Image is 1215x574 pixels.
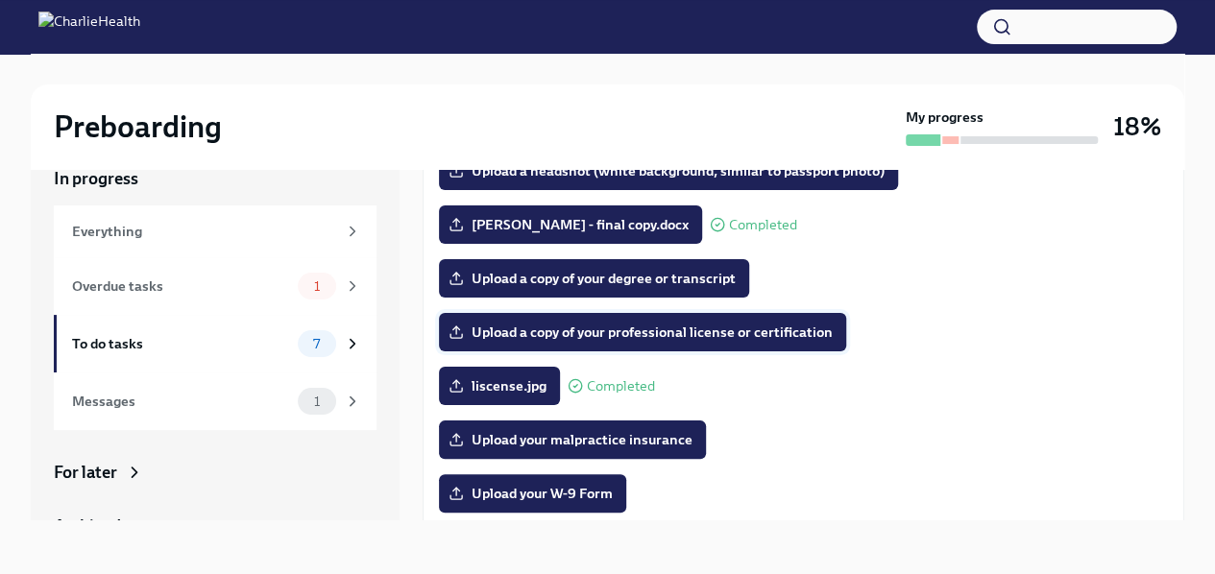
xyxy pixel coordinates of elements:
[729,218,797,232] span: Completed
[439,313,846,351] label: Upload a copy of your professional license or certification
[54,315,377,372] a: To do tasks7
[54,108,222,146] h2: Preboarding
[452,215,689,234] span: [PERSON_NAME] - final copy.docx
[72,221,336,242] div: Everything
[452,161,885,180] span: Upload a headshot (white background, similar to passport photo)
[452,430,693,449] span: Upload your malpractice insurance
[54,461,117,484] div: For later
[54,205,377,257] a: Everything
[439,420,706,459] label: Upload your malpractice insurance
[54,257,377,315] a: Overdue tasks1
[1113,109,1161,144] h3: 18%
[72,333,290,354] div: To do tasks
[54,514,377,538] a: Archived
[54,461,377,484] a: For later
[452,376,547,395] span: liscense.jpg
[38,12,140,42] img: CharlieHealth
[302,337,331,351] span: 7
[439,205,702,244] label: [PERSON_NAME] - final copy.docx
[54,167,377,190] a: In progress
[906,108,984,127] strong: My progress
[72,275,290,297] div: Overdue tasks
[303,279,331,294] span: 1
[587,379,655,394] span: Completed
[439,152,898,190] label: Upload a headshot (white background, similar to passport photo)
[452,269,736,288] span: Upload a copy of your degree or transcript
[439,474,626,513] label: Upload your W-9 Form
[452,323,833,342] span: Upload a copy of your professional license or certification
[54,372,377,430] a: Messages1
[439,367,560,405] label: liscense.jpg
[452,484,613,503] span: Upload your W-9 Form
[72,391,290,412] div: Messages
[303,395,331,409] span: 1
[439,259,749,298] label: Upload a copy of your degree or transcript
